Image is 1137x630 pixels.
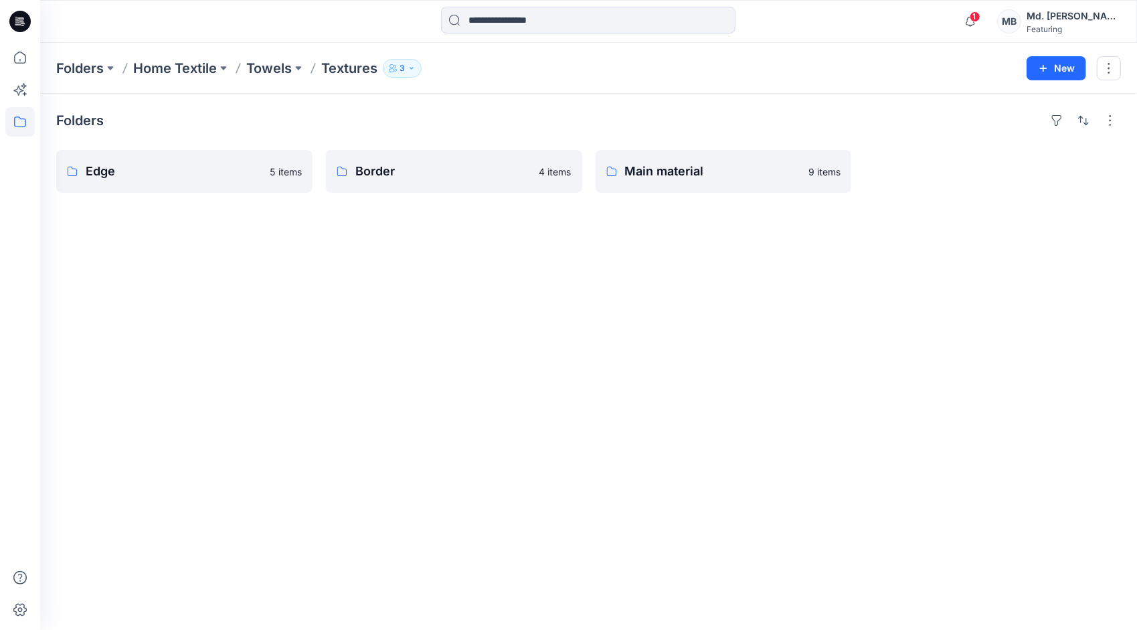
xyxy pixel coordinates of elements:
[970,11,980,22] span: 1
[400,61,405,76] p: 3
[1027,8,1120,24] div: Md. [PERSON_NAME]
[625,162,801,181] p: Main material
[596,150,852,193] a: Main material9 items
[539,165,572,179] p: 4 items
[56,150,313,193] a: Edge5 items
[997,9,1021,33] div: MB
[355,162,531,181] p: Border
[56,59,104,78] a: Folders
[383,59,422,78] button: 3
[86,162,262,181] p: Edge
[1027,24,1120,34] div: Featuring
[1027,56,1086,80] button: New
[56,112,104,129] h4: Folders
[133,59,217,78] a: Home Textile
[321,59,377,78] p: Textures
[808,165,841,179] p: 9 items
[246,59,292,78] a: Towels
[326,150,582,193] a: Border4 items
[270,165,302,179] p: 5 items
